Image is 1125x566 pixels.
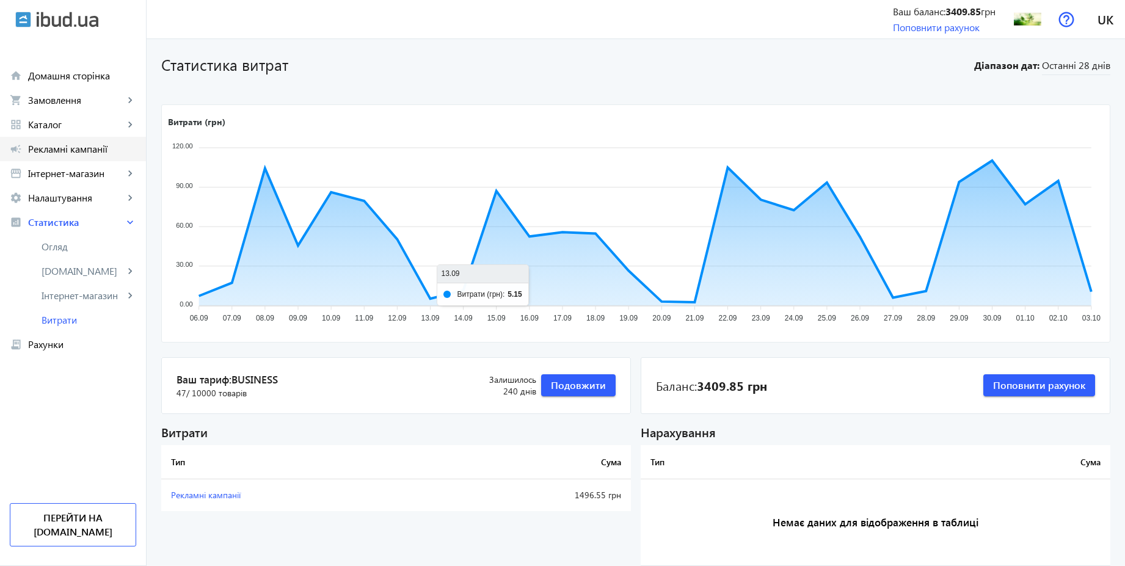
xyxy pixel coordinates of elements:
[1016,314,1035,323] tspan: 01.10
[1014,5,1041,33] img: 271062da88864be017823864368000-e226bb5d4a.png
[1058,12,1074,27] img: help.svg
[28,338,136,350] span: Рахунки
[168,116,225,128] text: Витрати (грн)
[388,314,406,323] tspan: 12.09
[10,216,22,228] mat-icon: analytics
[42,265,124,277] span: [DOMAIN_NAME]
[10,143,22,155] mat-icon: campaign
[456,374,536,397] div: 240 днів
[322,314,340,323] tspan: 10.09
[161,424,631,440] div: Витрати
[42,289,124,302] span: Інтернет-магазин
[652,314,671,323] tspan: 20.09
[893,5,996,18] div: Ваш баланс: грн
[945,5,981,18] b: 3409.85
[983,314,1001,323] tspan: 30.09
[190,314,208,323] tspan: 06.09
[851,314,869,323] tspan: 26.09
[10,338,22,350] mat-icon: receipt_long
[993,379,1085,392] span: Поповнити рахунок
[176,182,193,189] tspan: 90.00
[28,70,136,82] span: Домашня сторінка
[28,143,136,155] span: Рекламні кампанії
[124,289,136,302] mat-icon: keyboard_arrow_right
[641,479,1110,566] h3: Немає даних для відображення в таблиці
[520,314,539,323] tspan: 16.09
[177,387,247,399] span: 47
[28,167,124,180] span: Інтернет-магазин
[752,314,770,323] tspan: 23.09
[176,222,193,229] tspan: 60.00
[785,314,803,323] tspan: 24.09
[10,503,136,546] a: Перейти на [DOMAIN_NAME]
[818,314,836,323] tspan: 25.09
[355,314,373,323] tspan: 11.09
[124,167,136,180] mat-icon: keyboard_arrow_right
[917,314,935,323] tspan: 28.09
[124,118,136,131] mat-icon: keyboard_arrow_right
[124,216,136,228] mat-icon: keyboard_arrow_right
[456,374,536,386] span: Залишилось
[10,167,22,180] mat-icon: storefront
[161,445,431,479] th: Тип
[950,314,968,323] tspan: 29.09
[180,300,192,308] tspan: 0.00
[231,372,278,386] span: Business
[856,445,1110,479] th: Сума
[719,314,737,323] tspan: 22.09
[1098,12,1113,27] span: uk
[42,314,136,326] span: Витрати
[641,445,856,479] th: Тип
[10,94,22,106] mat-icon: shopping_cart
[983,374,1095,396] button: Поповнити рахунок
[28,94,124,106] span: Замовлення
[37,12,98,27] img: ibud_text.svg
[223,314,241,323] tspan: 07.09
[641,424,1110,440] div: Нарахування
[28,118,124,131] span: Каталог
[177,372,456,387] span: Ваш тариф:
[586,314,605,323] tspan: 18.09
[10,118,22,131] mat-icon: grid_view
[28,216,124,228] span: Статистика
[487,314,506,323] tspan: 15.09
[893,21,980,34] a: Поповнити рахунок
[124,94,136,106] mat-icon: keyboard_arrow_right
[124,265,136,277] mat-icon: keyboard_arrow_right
[10,70,22,82] mat-icon: home
[176,261,193,269] tspan: 30.00
[28,192,124,204] span: Налаштування
[161,54,967,75] h1: Статистика витрат
[124,192,136,204] mat-icon: keyboard_arrow_right
[685,314,704,323] tspan: 21.09
[42,241,136,253] span: Огляд
[172,143,193,150] tspan: 120.00
[289,314,307,323] tspan: 09.09
[1049,314,1068,323] tspan: 02.10
[454,314,473,323] tspan: 14.09
[551,379,606,392] span: Подовжити
[1082,314,1101,323] tspan: 03.10
[421,314,439,323] tspan: 13.09
[256,314,274,323] tspan: 08.09
[972,59,1039,72] b: Діапазон дат:
[697,377,767,394] b: 3409.85 грн
[656,377,767,394] div: Баланс:
[171,489,241,501] span: Рекламні кампанії
[15,12,31,27] img: ibud.svg
[541,374,616,396] button: Подовжити
[186,387,247,399] span: / 10000 товарів
[431,445,631,479] th: Сума
[431,479,631,511] td: 1496.55 грн
[619,314,638,323] tspan: 19.09
[884,314,902,323] tspan: 27.09
[553,314,572,323] tspan: 17.09
[10,192,22,204] mat-icon: settings
[1042,59,1110,75] span: Останні 28 днів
